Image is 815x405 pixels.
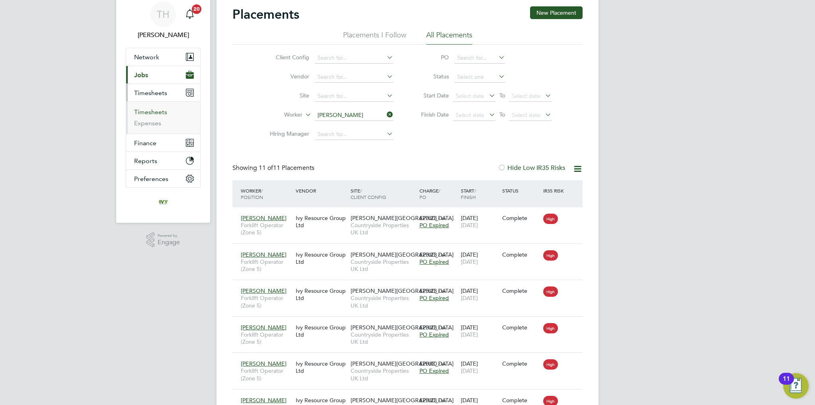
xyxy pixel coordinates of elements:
a: Expenses [134,119,161,127]
a: [PERSON_NAME]Forklift Operator (Zone 5)Ivy Resource Group Ltd[PERSON_NAME][GEOGRAPHIC_DATA]Countr... [239,392,583,399]
span: 11 of [259,164,273,172]
input: Search for... [315,91,393,102]
div: Timesheets [126,101,200,134]
label: Finish Date [413,111,449,118]
a: [PERSON_NAME]Forklift Operator (Zone 5)Ivy Resource Group Ltd[PERSON_NAME][GEOGRAPHIC_DATA]Countr... [239,210,583,217]
div: Ivy Resource Group Ltd [294,356,349,378]
input: Select one [454,72,505,83]
div: Ivy Resource Group Ltd [294,283,349,306]
span: [PERSON_NAME][GEOGRAPHIC_DATA] [351,397,454,404]
div: Charge [417,183,459,204]
div: Complete [502,360,540,367]
span: Countryside Properties UK Ltd [351,294,415,309]
span: 20 [192,4,201,14]
button: Jobs [126,66,200,84]
span: Jobs [134,71,148,79]
span: £23.28 [419,287,437,294]
button: Network [126,48,200,66]
span: Forklift Operator (Zone 5) [241,258,292,273]
label: Worker [257,111,302,119]
span: High [543,323,558,333]
button: Finance [126,134,200,152]
span: £23.28 [419,251,437,258]
span: [PERSON_NAME] [241,324,287,331]
span: [PERSON_NAME][GEOGRAPHIC_DATA] [351,360,454,367]
div: [DATE] [459,320,500,342]
span: PO Expired [419,331,449,338]
span: High [543,286,558,297]
div: Complete [502,287,540,294]
label: Status [413,73,449,80]
div: Complete [502,397,540,404]
span: To [497,109,507,120]
span: [PERSON_NAME] [241,214,287,222]
div: Ivy Resource Group Ltd [294,320,349,342]
span: Network [134,53,159,61]
span: £20.00 [419,360,437,367]
input: Search for... [315,53,393,64]
div: [DATE] [459,247,500,269]
div: [DATE] [459,356,500,378]
input: Search for... [315,129,393,140]
div: 11 [783,379,790,389]
span: High [543,359,558,370]
div: Ivy Resource Group Ltd [294,210,349,233]
div: Start [459,183,500,204]
span: High [543,214,558,224]
label: Hide Low IR35 Risks [498,164,565,172]
span: / Position [241,187,263,200]
span: [PERSON_NAME] [241,251,287,258]
span: [DATE] [461,222,478,229]
span: £23.28 [419,324,437,331]
span: / hr [439,215,445,221]
a: Powered byEngage [146,232,180,247]
div: Ivy Resource Group Ltd [294,247,349,269]
span: Countryside Properties UK Ltd [351,258,415,273]
span: [DATE] [461,331,478,338]
label: Site [263,92,309,99]
span: / hr [439,397,445,403]
span: To [497,90,507,101]
span: PO Expired [419,258,449,265]
span: [PERSON_NAME] [241,397,287,404]
span: 11 Placements [259,164,314,172]
button: Open Resource Center, 11 new notifications [783,373,809,399]
div: [DATE] [459,210,500,233]
div: Complete [502,214,540,222]
span: Countryside Properties UK Ltd [351,222,415,236]
span: [DATE] [461,258,478,265]
button: New Placement [530,6,583,19]
span: £23.28 [419,214,437,222]
span: [PERSON_NAME][GEOGRAPHIC_DATA] [351,214,454,222]
span: [PERSON_NAME][GEOGRAPHIC_DATA] [351,251,454,258]
span: / Finish [461,187,476,200]
span: / hr [439,325,445,331]
span: [DATE] [461,367,478,374]
span: PO Expired [419,222,449,229]
button: Reports [126,152,200,169]
span: / hr [439,361,445,367]
div: Complete [502,251,540,258]
div: Worker [239,183,294,204]
span: [PERSON_NAME] [241,360,287,367]
span: PO Expired [419,294,449,302]
span: Tom Harvey [126,30,201,40]
span: Preferences [134,175,168,183]
span: [PERSON_NAME][GEOGRAPHIC_DATA] [351,287,454,294]
button: Preferences [126,170,200,187]
span: Finance [134,139,156,147]
span: Forklift Operator (Zone 5) [241,222,292,236]
span: Forklift Operator (Zone 5) [241,294,292,309]
span: / hr [439,252,445,258]
span: TH [157,9,170,19]
span: Forklift Operator (Zone 5) [241,331,292,345]
span: [DATE] [461,294,478,302]
span: / Client Config [351,187,386,200]
label: Client Config [263,54,309,61]
span: Select date [456,92,484,99]
span: [PERSON_NAME] [241,287,287,294]
div: [DATE] [459,283,500,306]
span: Powered by [158,232,180,239]
span: Select date [512,111,540,119]
span: Countryside Properties UK Ltd [351,331,415,345]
